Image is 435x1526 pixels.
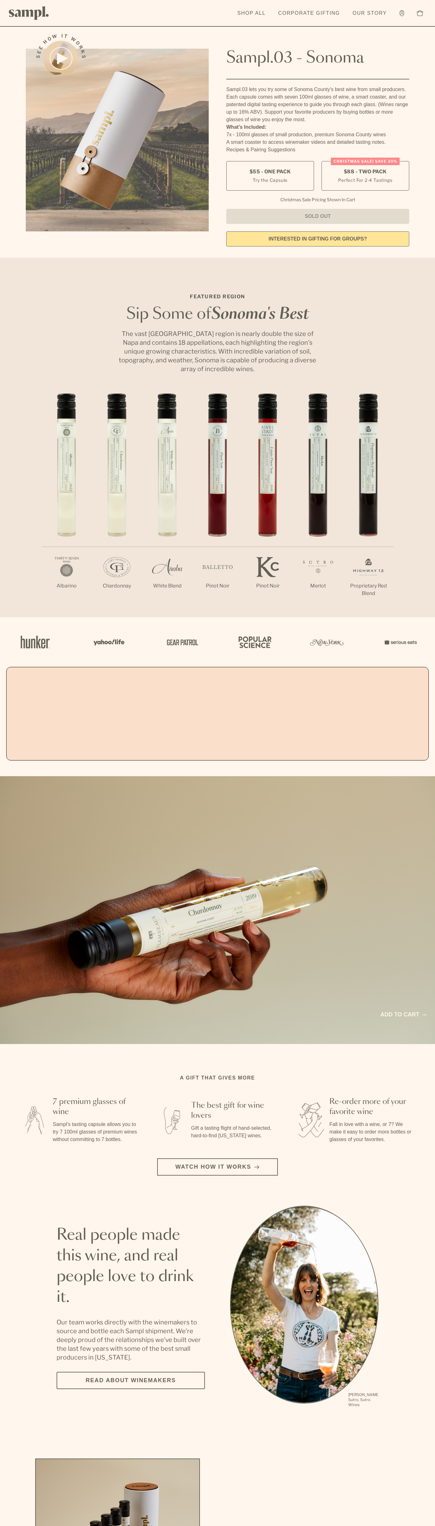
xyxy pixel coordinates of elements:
img: Artboard_4_28b4d326-c26e-48f9-9c80-911f17d6414e_x450.png [235,629,273,656]
p: Albarino [41,582,92,590]
p: Our team works directly with the winemakers to source and bottle each Sampl shipment. We’re deepl... [57,1318,205,1362]
li: 7x - 100ml glasses of small production, premium Sonoma County wines [226,131,409,138]
div: slide 1 [230,1206,378,1408]
h3: 7 premium glasses of wine [53,1097,138,1117]
span: $88 - Two Pack [344,168,387,175]
a: Add to cart [380,1010,426,1019]
p: Pinot Noir [192,582,243,590]
p: Chardonnay [92,582,142,590]
h2: Sip Some of [117,307,318,322]
a: interested in gifting for groups? [226,231,409,246]
li: Recipes & Pairing Suggestions [226,146,409,154]
p: The vast [GEOGRAPHIC_DATA] region is nearly double the size of Napa and contains 18 appellations,... [117,329,318,373]
img: Artboard_3_0b291449-6e8c-4d07-b2c2-3f3601a19cd1_x450.png [308,629,346,656]
h1: Sampl.03 - Sonoma [226,49,409,68]
h3: The best gift for wine lovers [191,1101,277,1121]
li: 1 / 7 [41,393,92,610]
p: Pinot Noir [243,582,293,590]
div: Sampl.03 lets you try some of Sonoma County's best wine from small producers. Each capsule comes ... [226,86,409,123]
img: Sampl logo [9,6,49,20]
button: Watch how it works [157,1158,278,1176]
a: Our Story [350,6,390,20]
img: Sampl.03 - Sonoma [26,49,209,231]
a: Shop All [234,6,269,20]
h2: Real people made this wine, and real people love to drink it. [57,1225,205,1308]
h2: A gift that gives more [180,1074,255,1082]
p: Fall in love with a wine, or 7? We make it easy to order more bottles or glasses of your favorites. [329,1121,415,1143]
li: 6 / 7 [293,393,343,610]
a: Corporate Gifting [275,6,343,20]
li: 3 / 7 [142,393,192,610]
li: 7 / 7 [343,393,394,617]
small: Perfect For 2-4 Tastings [338,177,392,183]
img: Artboard_7_5b34974b-f019-449e-91fb-745f8d0877ee_x450.png [381,629,419,656]
li: A smart coaster to access winemaker videos and detailed tasting notes. [226,138,409,146]
button: Sold Out [226,209,409,224]
li: 4 / 7 [192,393,243,610]
span: $55 - One Pack [250,168,291,175]
p: Proprietary Red Blend [343,582,394,597]
small: Try the Capsule [253,177,288,183]
p: Gift a tasting flight of hand-selected, hard-to-find [US_STATE] wines. [191,1124,277,1139]
p: Featured Region [117,293,318,300]
ul: carousel [230,1206,378,1408]
div: Christmas SALE! Save 20% [331,158,400,165]
a: Read about Winemakers [57,1372,205,1389]
img: Artboard_5_7fdae55a-36fd-43f7-8bfd-f74a06a2878e_x450.png [162,629,200,656]
img: Artboard_1_c8cd28af-0030-4af1-819c-248e302c7f06_x450.png [16,629,54,656]
li: Christmas Sale Pricing Shown In Cart [277,197,358,203]
p: Sampl's tasting capsule allows you to try 7 100ml glasses of premium wines without committing to ... [53,1121,138,1143]
li: 5 / 7 [243,393,293,610]
p: [PERSON_NAME] Sutro, Sutro Wines [348,1392,378,1407]
strong: What’s Included: [226,124,266,130]
h3: Re-order more of your favorite wine [329,1097,415,1117]
button: See how it works [43,41,79,76]
li: 2 / 7 [92,393,142,610]
p: White Blend [142,582,192,590]
em: Sonoma's Best [211,307,309,322]
p: Merlot [293,582,343,590]
img: Artboard_6_04f9a106-072f-468a-bdd7-f11783b05722_x450.png [89,629,127,656]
